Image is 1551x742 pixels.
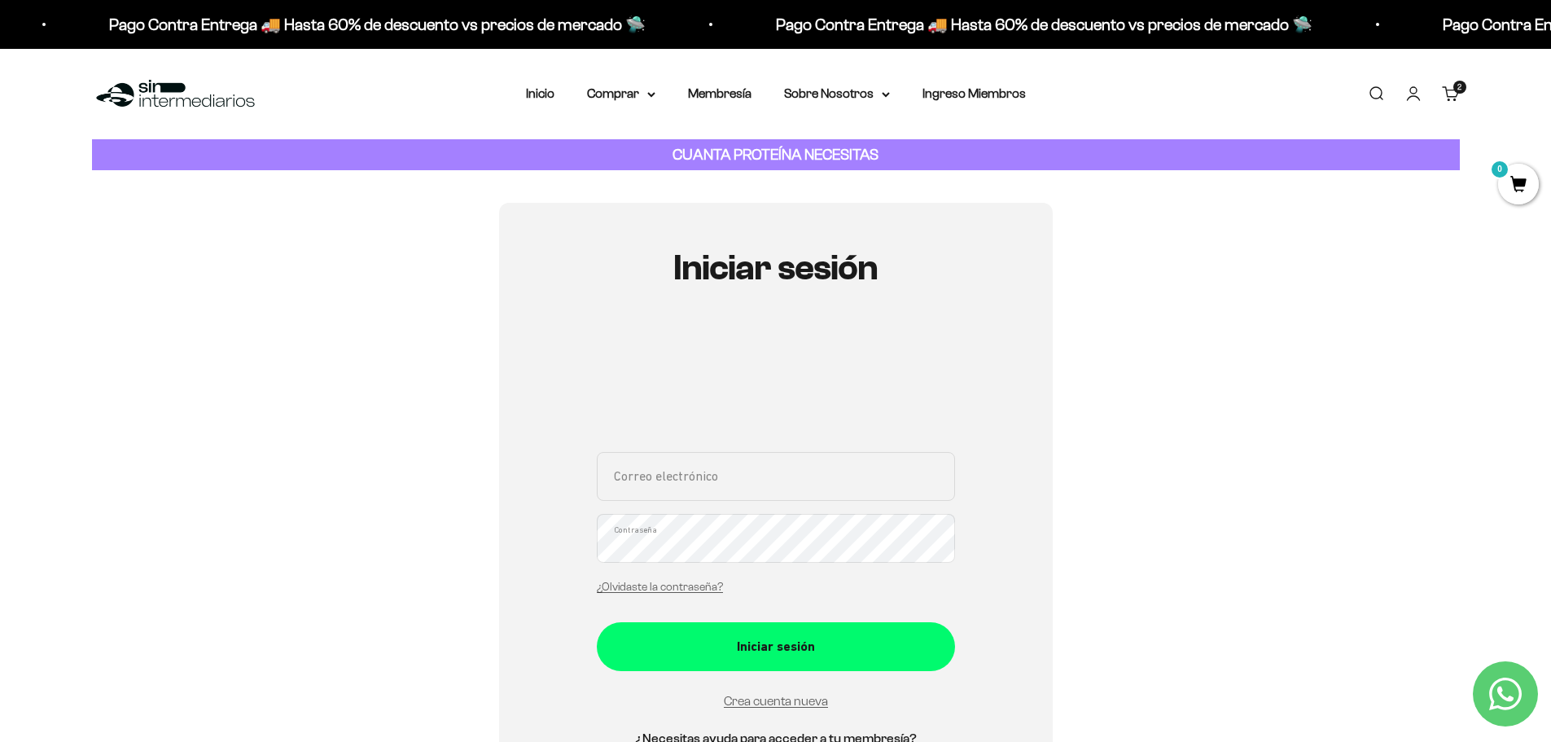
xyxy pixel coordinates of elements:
[629,636,922,657] div: Iniciar sesión
[97,11,633,37] p: Pago Contra Entrega 🚚 Hasta 60% de descuento vs precios de mercado 🛸
[922,86,1026,100] a: Ingreso Miembros
[597,622,955,671] button: Iniciar sesión
[1457,83,1461,91] span: 2
[673,146,878,163] strong: CUANTA PROTEÍNA NECESITAS
[764,11,1300,37] p: Pago Contra Entrega 🚚 Hasta 60% de descuento vs precios de mercado 🛸
[597,336,955,432] iframe: Social Login Buttons
[784,83,890,104] summary: Sobre Nosotros
[587,83,655,104] summary: Comprar
[526,86,554,100] a: Inicio
[688,86,751,100] a: Membresía
[724,694,828,708] a: Crea cuenta nueva
[597,581,723,593] a: ¿Olvidaste la contraseña?
[597,248,955,288] h1: Iniciar sesión
[1498,177,1539,195] a: 0
[1490,160,1509,179] mark: 0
